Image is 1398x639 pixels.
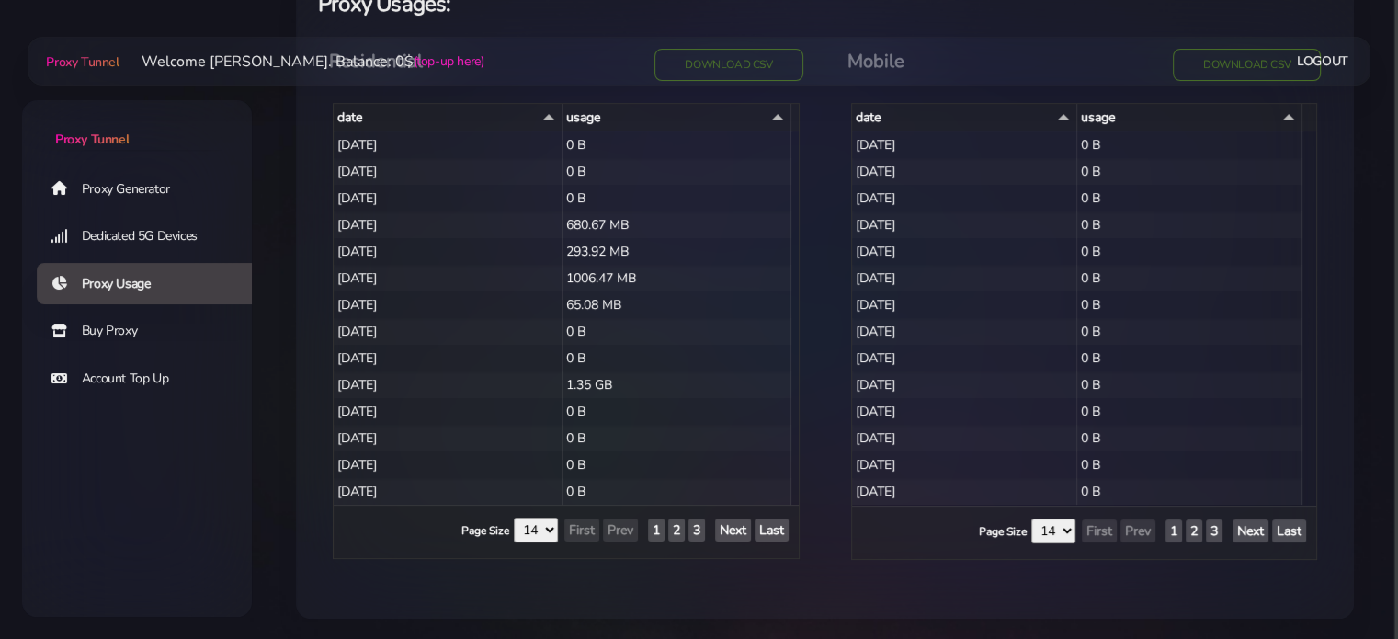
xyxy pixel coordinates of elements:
[1233,519,1268,542] button: Next Page
[852,345,1077,371] div: [DATE]
[852,185,1077,211] div: [DATE]
[1120,519,1155,542] button: Prev Page
[852,398,1077,425] div: [DATE]
[563,265,791,291] div: 1006.47 MB
[1077,345,1303,371] div: 0 B
[566,108,787,127] div: usage
[1206,519,1222,542] button: Show Page 3
[1186,519,1202,542] button: Show Page 2
[648,519,665,542] button: Show Page 1
[1077,478,1303,505] div: 0 B
[1077,425,1303,451] div: 0 B
[514,518,558,542] select: Page Size
[37,263,267,305] a: Proxy Usage
[1077,158,1303,185] div: 0 B
[852,291,1077,318] div: [DATE]
[563,158,791,185] div: 0 B
[1077,238,1303,265] div: 0 B
[852,425,1077,451] div: [DATE]
[1297,44,1348,78] a: Logout
[852,131,1077,158] div: [DATE]
[715,519,751,542] button: Next Page
[564,519,599,542] button: First Page
[1077,371,1303,398] div: 0 B
[852,238,1077,265] div: [DATE]
[563,238,791,265] div: 293.92 MB
[461,522,509,539] label: Page Size
[37,215,267,257] a: Dedicated 5G Devices
[1077,131,1303,158] div: 0 B
[46,53,119,71] span: Proxy Tunnel
[852,318,1077,345] div: [DATE]
[755,519,789,542] button: Last Page
[979,523,1027,540] label: Page Size
[1077,291,1303,318] div: 0 B
[334,238,563,265] div: [DATE]
[668,519,685,542] button: Show Page 2
[563,425,791,451] div: 0 B
[337,108,558,127] div: date
[852,158,1077,185] div: [DATE]
[688,519,705,542] button: Show Page 3
[334,211,563,238] div: [DATE]
[119,51,484,73] li: Welcome [PERSON_NAME]. Balance: 0$
[852,211,1077,238] div: [DATE]
[334,345,563,371] div: [DATE]
[856,108,1073,127] div: date
[22,100,252,149] a: Proxy Tunnel
[334,398,563,425] div: [DATE]
[334,265,563,291] div: [DATE]
[563,371,791,398] div: 1.35 GB
[1031,519,1075,543] select: Page Size
[852,265,1077,291] div: [DATE]
[563,451,791,478] div: 0 B
[603,519,638,542] button: Prev Page
[563,211,791,238] div: 680.67 MB
[334,318,563,345] div: [DATE]
[334,425,563,451] div: [DATE]
[1165,519,1182,542] button: Show Page 1
[563,398,791,425] div: 0 B
[334,451,563,478] div: [DATE]
[334,158,563,185] div: [DATE]
[852,451,1077,478] div: [DATE]
[1077,265,1303,291] div: 0 B
[563,185,791,211] div: 0 B
[37,310,267,352] a: Buy Proxy
[334,185,563,211] div: [DATE]
[563,345,791,371] div: 0 B
[563,478,791,505] div: 0 B
[1272,519,1306,542] button: Last Page
[852,478,1077,505] div: [DATE]
[334,371,563,398] div: [DATE]
[1082,519,1117,542] button: First Page
[1077,398,1303,425] div: 0 B
[334,131,563,158] div: [DATE]
[1077,185,1303,211] div: 0 B
[1077,318,1303,345] div: 0 B
[563,131,791,158] div: 0 B
[55,131,129,148] span: Proxy Tunnel
[1077,211,1303,238] div: 0 B
[563,291,791,318] div: 65.08 MB
[1081,108,1299,127] div: usage
[334,478,563,505] div: [DATE]
[1077,451,1303,478] div: 0 B
[37,167,267,210] a: Proxy Generator
[37,358,267,400] a: Account Top Up
[414,51,484,71] a: (top-up here)
[42,47,119,76] a: Proxy Tunnel
[1309,550,1375,616] iframe: Webchat Widget
[563,318,791,345] div: 0 B
[852,371,1077,398] div: [DATE]
[334,291,563,318] div: [DATE]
